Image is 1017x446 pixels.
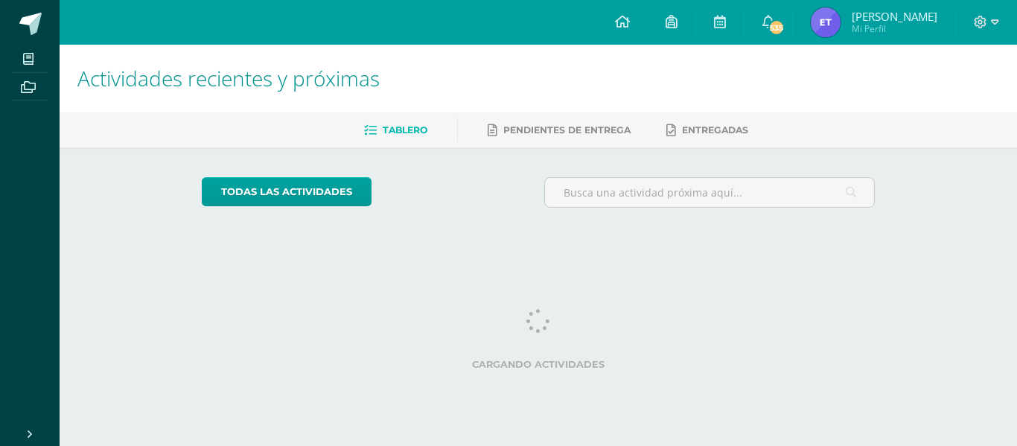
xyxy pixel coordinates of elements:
[768,19,785,36] span: 535
[503,124,631,136] span: Pendientes de entrega
[364,118,427,142] a: Tablero
[77,64,380,92] span: Actividades recientes y próximas
[202,177,372,206] a: todas las Actividades
[811,7,841,37] img: c92786e4281570e938e3a54d1665481b.png
[383,124,427,136] span: Tablero
[682,124,748,136] span: Entregadas
[488,118,631,142] a: Pendientes de entrega
[852,9,937,24] span: [PERSON_NAME]
[666,118,748,142] a: Entregadas
[202,359,876,370] label: Cargando actividades
[852,22,937,35] span: Mi Perfil
[545,178,875,207] input: Busca una actividad próxima aquí...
